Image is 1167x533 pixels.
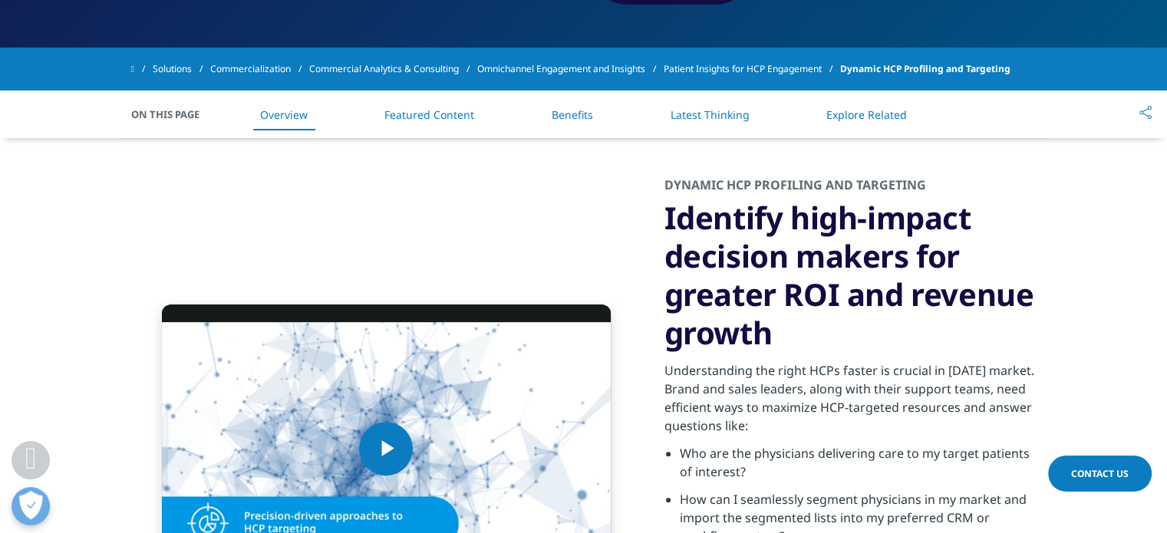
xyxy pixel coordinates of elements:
a: Commercial Analytics & Consulting [309,55,477,83]
span: Contact Us [1071,467,1129,480]
a: Patient Insights for HCP Engagement [664,55,840,83]
a: Latest Thinking [671,107,750,122]
a: Explore Related [826,107,907,122]
a: Commercialization [210,55,309,83]
span: Dynamic HCP Profiling and Targeting [840,55,1010,83]
a: Featured Content [384,107,474,122]
li: Who are the physicians delivering care to my target patients of interest? [680,444,1037,490]
span: On This Page [131,107,216,122]
a: Benefits [552,107,593,122]
h3: Identify high-impact decision makers for greater ROI and revenue growth​ [664,199,1037,352]
button: Open Preferences [12,487,50,525]
a: Contact Us [1048,456,1152,492]
a: Solutions [153,55,210,83]
a: Omnichannel Engagement and Insights [477,55,664,83]
p: Understanding the right HCPs faster is crucial in [DATE] market. Brand and sales leaders, along w... [664,361,1037,444]
a: Overview [260,107,308,122]
h2: DYNAMIC HCP PROFILING AND TARGETING [664,176,1037,199]
button: Play Video [359,422,413,475]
